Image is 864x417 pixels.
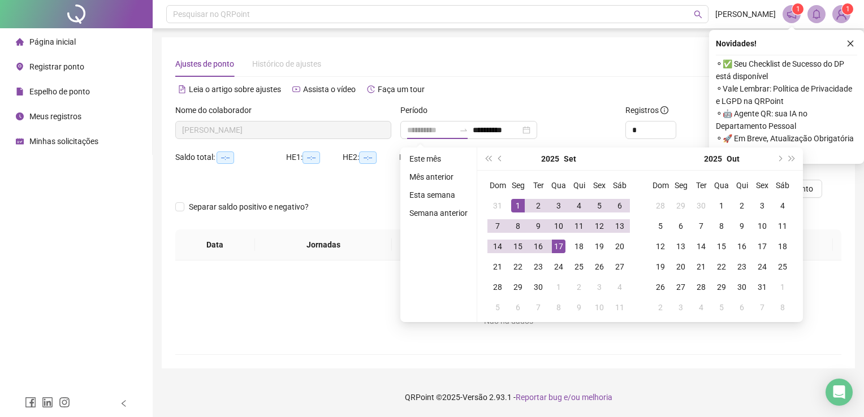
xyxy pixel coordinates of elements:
[732,216,752,236] td: 2025-10-09
[511,280,525,294] div: 29
[511,301,525,314] div: 6
[755,280,769,294] div: 31
[716,37,757,50] span: Novidades !
[593,219,606,233] div: 12
[715,219,728,233] div: 8
[772,236,793,257] td: 2025-10-18
[532,240,545,253] div: 16
[589,277,610,297] td: 2025-10-03
[405,170,472,184] li: Mês anterior
[613,199,627,212] div: 6
[487,196,508,216] td: 2025-08-31
[735,260,749,273] div: 23
[217,151,234,164] span: --:--
[691,257,711,277] td: 2025-10-21
[463,393,487,402] span: Versão
[548,257,569,277] td: 2025-09-24
[752,277,772,297] td: 2025-10-31
[671,196,691,216] td: 2025-09-29
[613,260,627,273] div: 27
[508,236,528,257] td: 2025-09-15
[548,175,569,196] th: Qua
[487,277,508,297] td: 2025-09-28
[508,257,528,277] td: 2025-09-22
[153,377,864,417] footer: QRPoint © 2025 - 2.93.1 -
[715,199,728,212] div: 1
[589,196,610,216] td: 2025-09-05
[674,240,688,253] div: 13
[613,240,627,253] div: 20
[189,85,281,94] span: Leia o artigo sobre ajustes
[189,315,828,327] div: Não há dados
[752,216,772,236] td: 2025-10-10
[650,196,671,216] td: 2025-09-28
[29,87,90,96] span: Espelho de ponto
[671,216,691,236] td: 2025-10-06
[694,240,708,253] div: 14
[671,257,691,277] td: 2025-10-20
[735,240,749,253] div: 16
[572,199,586,212] div: 4
[610,257,630,277] td: 2025-09-27
[508,196,528,216] td: 2025-09-01
[654,280,667,294] div: 26
[772,277,793,297] td: 2025-11-01
[303,85,356,94] span: Assista o vídeo
[16,137,24,145] span: schedule
[654,240,667,253] div: 12
[773,147,785,170] button: next-year
[29,62,84,71] span: Registrar ponto
[548,196,569,216] td: 2025-09-03
[569,196,589,216] td: 2025-09-04
[16,63,24,71] span: environment
[482,147,494,170] button: super-prev-year
[786,147,798,170] button: super-next-year
[755,240,769,253] div: 17
[400,104,435,116] label: Período
[833,6,850,23] img: 89433
[593,260,606,273] div: 26
[491,280,504,294] div: 28
[572,260,586,273] div: 25
[674,301,688,314] div: 3
[650,236,671,257] td: 2025-10-12
[650,297,671,318] td: 2025-11-02
[494,147,507,170] button: prev-year
[732,236,752,257] td: 2025-10-16
[378,85,425,94] span: Faça um tour
[532,199,545,212] div: 2
[572,280,586,294] div: 2
[711,196,732,216] td: 2025-10-01
[569,257,589,277] td: 2025-09-25
[755,199,769,212] div: 3
[691,297,711,318] td: 2025-11-04
[548,216,569,236] td: 2025-09-10
[787,9,797,19] span: notification
[704,147,722,170] button: year panel
[654,260,667,273] div: 19
[491,301,504,314] div: 5
[16,112,24,120] span: clock-circle
[541,147,559,170] button: year panel
[572,240,586,253] div: 18
[589,297,610,318] td: 2025-10-10
[792,3,803,15] sup: 1
[752,236,772,257] td: 2025-10-17
[826,379,853,406] div: Open Intercom Messenger
[694,10,702,19] span: search
[516,393,612,402] span: Reportar bug e/ou melhoria
[694,219,708,233] div: 7
[491,260,504,273] div: 21
[650,257,671,277] td: 2025-10-19
[671,236,691,257] td: 2025-10-13
[569,175,589,196] th: Qui
[182,121,385,138] span: ERIKA EVANGELISTA NEPOMUCENO
[776,199,789,212] div: 4
[552,219,565,233] div: 10
[548,236,569,257] td: 2025-09-17
[776,301,789,314] div: 8
[711,216,732,236] td: 2025-10-08
[508,277,528,297] td: 2025-09-29
[613,280,627,294] div: 4
[120,399,128,407] span: left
